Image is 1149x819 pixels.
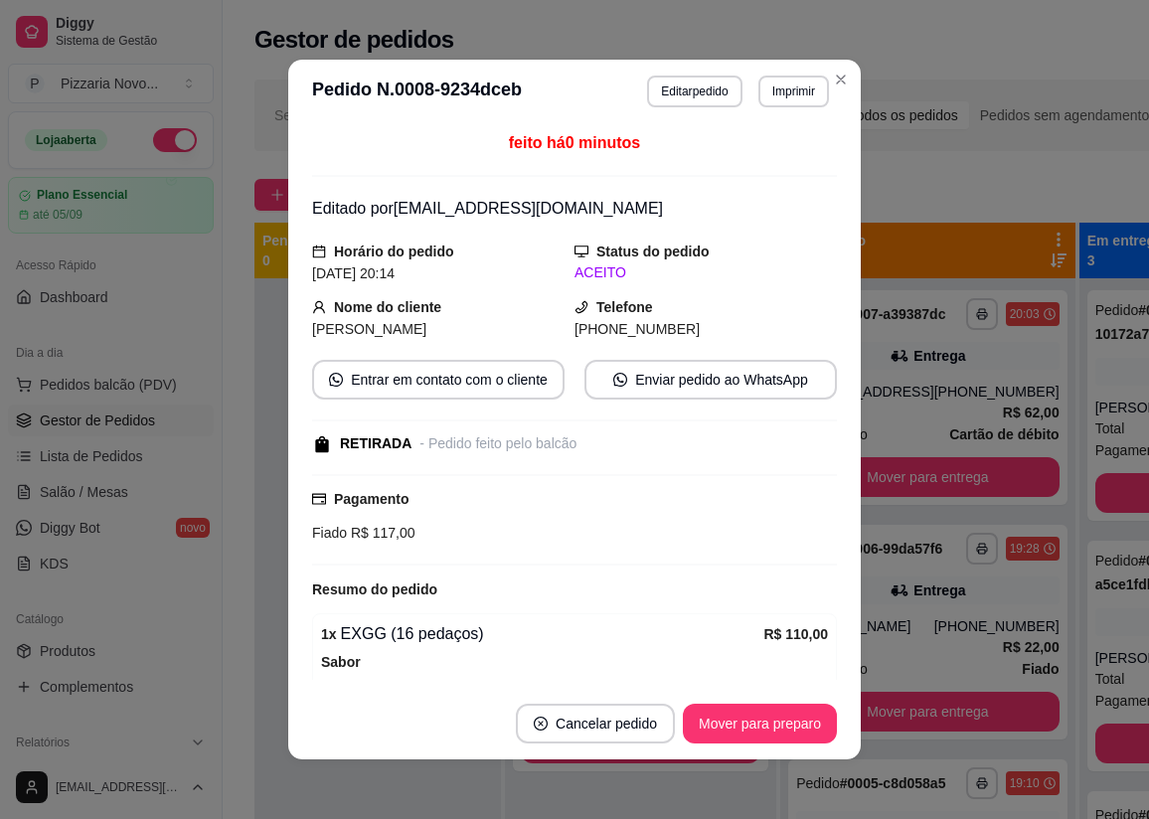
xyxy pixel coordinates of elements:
[584,360,837,400] button: whats-appEnviar pedido ao WhatsApp
[312,245,326,258] span: calendar
[613,373,627,387] span: whats-app
[312,321,426,337] span: [PERSON_NAME]
[334,491,409,507] strong: Pagamento
[312,360,565,400] button: whats-appEntrar em contato com o cliente
[596,299,653,315] strong: Telefone
[334,299,441,315] strong: Nome do cliente
[534,717,548,731] span: close-circle
[825,64,857,95] button: Close
[516,704,675,743] button: close-circleCancelar pedido
[321,626,337,642] strong: 1 x
[758,76,829,107] button: Imprimir
[312,525,347,541] span: Fiado
[329,373,343,387] span: whats-app
[312,581,437,597] strong: Resumo do pedido
[574,262,837,283] div: ACEITO
[419,433,576,454] div: - Pedido feito pelo balcão
[312,300,326,314] span: user
[574,245,588,258] span: desktop
[321,622,763,646] div: EXGG (16 pedaços)
[312,200,663,217] span: Editado por [EMAIL_ADDRESS][DOMAIN_NAME]
[312,76,522,107] h3: Pedido N. 0008-9234dceb
[340,433,411,454] div: RETIRADA
[325,678,372,694] span: Palmito
[372,678,441,694] span: (R$ 95,00)
[509,134,640,151] span: feito há 0 minutos
[683,704,837,743] button: Mover para preparo
[321,654,361,670] strong: Sabor
[334,244,454,259] strong: Horário do pedido
[312,492,326,506] span: credit-card
[647,76,741,107] button: Editarpedido
[312,265,395,281] span: [DATE] 20:14
[347,525,415,541] span: R$ 117,00
[574,300,588,314] span: phone
[574,321,700,337] span: [PHONE_NUMBER]
[763,626,828,642] strong: R$ 110,00
[596,244,710,259] strong: Status do pedido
